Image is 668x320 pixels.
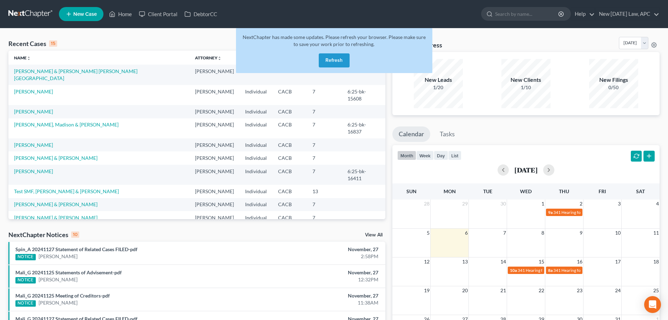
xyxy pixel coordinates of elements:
[262,269,378,276] div: November, 27
[423,200,430,208] span: 28
[461,286,468,295] span: 20
[406,188,417,194] span: Sun
[73,12,97,17] span: New Case
[614,286,621,295] span: 24
[39,253,77,260] a: [PERSON_NAME]
[500,257,507,266] span: 14
[307,85,342,105] td: 7
[423,286,430,295] span: 19
[189,198,239,211] td: [PERSON_NAME]
[15,269,122,275] a: Mali_G 20241125 Statements of Advisement-pdf
[541,229,545,237] span: 8
[307,185,342,198] td: 13
[416,151,434,160] button: week
[272,185,307,198] td: CACB
[189,138,239,151] td: [PERSON_NAME]
[538,257,545,266] span: 15
[307,198,342,211] td: 7
[14,142,53,148] a: [PERSON_NAME]
[243,34,426,47] span: NextChapter has made some updates. Please refresh your browser. Please make sure to save your wor...
[576,257,583,266] span: 16
[307,138,342,151] td: 7
[392,126,430,142] a: Calendar
[541,200,545,208] span: 1
[599,188,606,194] span: Fri
[434,151,448,160] button: day
[14,201,97,207] a: [PERSON_NAME] & [PERSON_NAME]
[14,215,97,221] a: [PERSON_NAME] & [PERSON_NAME]
[15,293,110,299] a: Mali_G 20241125 Meeting of Creditors-pdf
[653,229,660,237] span: 11
[495,7,559,20] input: Search by name...
[14,109,53,115] a: [PERSON_NAME]
[71,231,79,238] div: 10
[272,105,307,118] td: CACB
[433,126,461,142] a: Tasks
[589,76,638,84] div: New Filings
[548,268,553,273] span: 8a
[189,118,239,138] td: [PERSON_NAME]
[614,229,621,237] span: 10
[501,84,551,91] div: 1/10
[448,151,461,160] button: list
[272,118,307,138] td: CACB
[461,257,468,266] span: 13
[644,296,661,313] div: Open Intercom Messenger
[239,198,272,211] td: Individual
[653,257,660,266] span: 18
[272,85,307,105] td: CACB
[538,286,545,295] span: 22
[319,53,350,67] button: Refresh
[135,8,181,20] a: Client Portal
[14,68,137,81] a: [PERSON_NAME] & [PERSON_NAME] [PERSON_NAME][GEOGRAPHIC_DATA]
[518,268,580,273] span: 341 Hearing for [PERSON_NAME]
[14,155,97,161] a: [PERSON_NAME] & [PERSON_NAME]
[502,229,507,237] span: 7
[342,165,385,185] td: 6:25-bk-16411
[39,299,77,306] a: [PERSON_NAME]
[39,276,77,283] a: [PERSON_NAME]
[397,151,416,160] button: month
[414,84,463,91] div: 1/20
[636,188,645,194] span: Sat
[15,246,137,252] a: Spin_A 20241127 Statement of Related Cases FILED-pdf
[14,89,53,94] a: [PERSON_NAME]
[414,76,463,84] div: New Leads
[342,85,385,105] td: 6:25-bk-15608
[510,268,517,273] span: 10a
[653,286,660,295] span: 25
[27,56,31,60] i: unfold_more
[483,188,492,194] span: Tue
[553,210,616,215] span: 341 Hearing for [PERSON_NAME]
[548,210,553,215] span: 9a
[617,200,621,208] span: 3
[514,166,538,174] h2: [DATE]
[272,151,307,164] td: CACB
[106,8,135,20] a: Home
[500,286,507,295] span: 21
[307,165,342,185] td: 7
[189,185,239,198] td: [PERSON_NAME]
[189,165,239,185] td: [PERSON_NAME]
[571,8,595,20] a: Help
[14,188,119,194] a: Test SMF, [PERSON_NAME] & [PERSON_NAME]
[655,200,660,208] span: 4
[8,39,57,48] div: Recent Cases
[272,165,307,185] td: CACB
[576,286,583,295] span: 23
[15,254,36,260] div: NOTICE
[423,257,430,266] span: 12
[217,56,222,60] i: unfold_more
[239,118,272,138] td: Individual
[262,276,378,283] div: 12:32PM
[239,85,272,105] td: Individual
[14,122,119,128] a: [PERSON_NAME], Madison & [PERSON_NAME]
[614,257,621,266] span: 17
[307,211,342,224] td: 7
[239,165,272,185] td: Individual
[195,55,222,60] a: Attorneyunfold_more
[15,277,36,283] div: NOTICE
[365,233,383,237] a: View All
[189,211,239,224] td: [PERSON_NAME]
[579,200,583,208] span: 2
